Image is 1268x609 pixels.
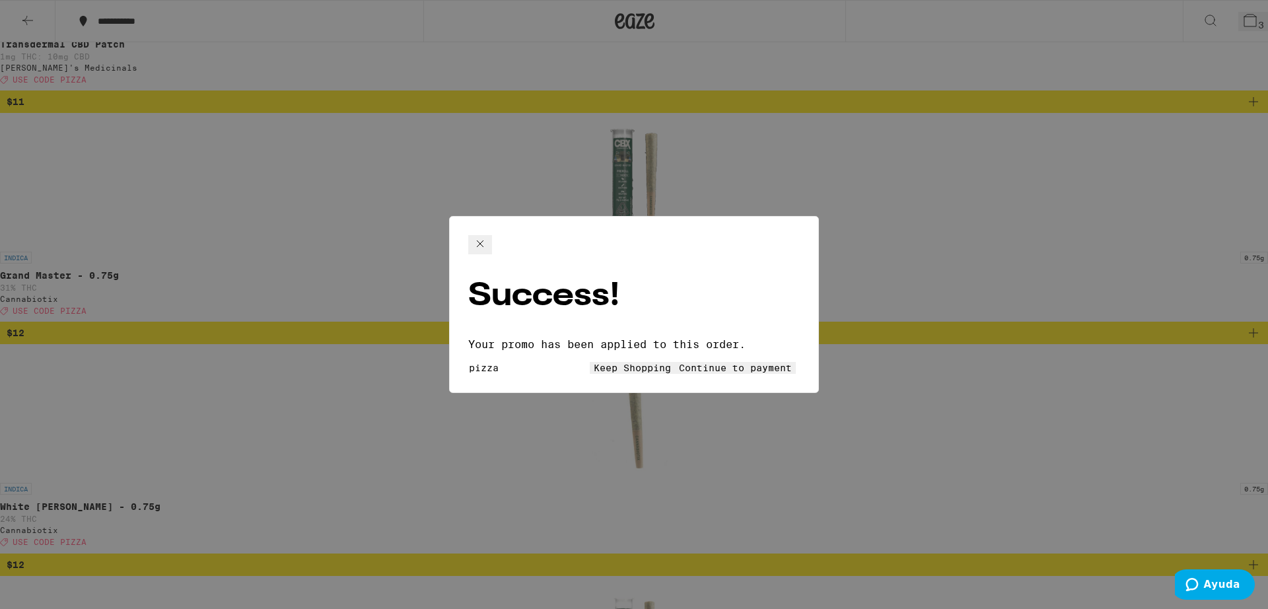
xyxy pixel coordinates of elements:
h2: Success! [468,281,800,312]
p: Your promo has been applied to this order. [468,338,800,351]
button: Keep Shopping [590,362,675,374]
iframe: Abre un widget desde donde se puede obtener más información [1175,569,1255,602]
input: Promo code [468,362,590,374]
button: Continue to payment [675,362,796,374]
span: Continue to payment [679,363,792,373]
span: Keep Shopping [594,363,671,373]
